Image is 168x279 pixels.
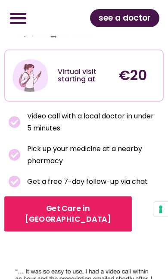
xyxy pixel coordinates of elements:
[153,202,168,217] button: Your consent preferences for tracking technologies
[119,65,141,86] h4: €20
[4,4,31,31] div: Menu Toggle
[58,68,106,83] div: Virtual visit starting at
[13,203,123,225] span: Get Care in [GEOGRAPHIC_DATA]
[12,57,49,94] img: Illustration depicting a young woman in a casual outfit, engaged with her smartphone. She has a p...
[90,9,159,27] a: see a doctor
[4,196,132,232] a: Get Care in [GEOGRAPHIC_DATA]
[25,176,148,188] span: Get a free 7-day follow-up via chat
[25,143,159,167] span: Pick up your medicine at a nearby pharmacy
[25,110,159,134] span: Video call with a local doctor in under 5 minutes
[99,11,151,25] span: see a doctor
